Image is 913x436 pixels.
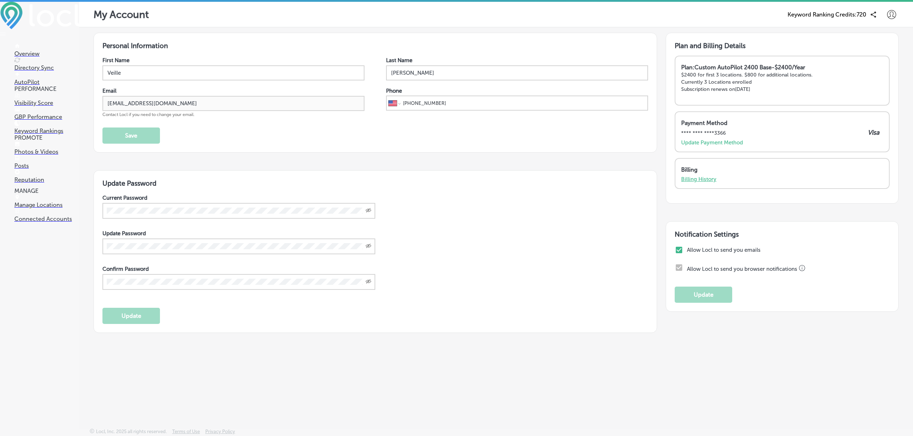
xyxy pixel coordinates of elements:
span: Contact Locl if you need to change your email. [102,112,194,117]
strong: Plan: Custom AutoPilot 2400 Base - $2400/Year [681,64,805,71]
a: Manage Locations [14,195,79,208]
h3: Notification Settings [675,230,890,238]
p: Currently 3 Locations enrolled [681,79,883,85]
a: Directory Sync [14,57,79,71]
button: Please check your browser notification settings if you are not able to adjust this field. [799,265,806,272]
p: Connected Accounts [14,215,79,222]
a: Billing History [681,176,716,182]
a: Photos & Videos [14,142,79,155]
p: PERFORMANCE [14,85,79,92]
label: Current Password [102,195,147,201]
input: Enter Last Name [386,65,648,80]
label: Allow Locl to send you browser notifications [687,266,797,272]
label: Email [102,88,116,94]
p: Billing [681,166,880,173]
p: My Account [93,9,149,20]
p: PROMOTE [14,134,79,141]
p: GBP Performance [14,113,79,120]
p: Reputation [14,176,79,183]
span: Toggle password visibility [366,243,371,250]
span: Keyword Ranking Credits: 720 [788,11,866,18]
label: Phone [386,88,402,94]
p: Manage Locations [14,201,79,208]
p: Payment Method [681,120,880,126]
h3: Plan and Billing Details [675,42,890,50]
a: Update Payment Method [681,139,743,146]
a: Reputation [14,170,79,183]
input: Enter First Name [102,65,364,80]
p: Overview [14,50,79,57]
p: Locl, Inc. 2025 all rights reserved. [96,429,167,434]
span: Toggle password visibility [366,279,371,285]
a: Connected Accounts [14,209,79,222]
label: Confirm Password [102,266,149,272]
label: First Name [102,57,129,64]
a: Overview [14,43,79,57]
p: Posts [14,162,79,169]
button: Save [102,127,160,144]
h3: Update Password [102,179,648,187]
p: Subscription renews on [DATE] [681,86,883,92]
h3: Personal Information [102,42,648,50]
input: Enter Email [102,96,364,111]
p: Directory Sync [14,64,79,71]
a: Keyword Rankings [14,121,79,134]
p: AutoPilot [14,79,79,85]
label: Last Name [386,57,412,64]
label: Update Password [102,230,146,237]
a: AutoPilot [14,72,79,85]
label: Allow Locl to send you emails [687,247,888,253]
a: Visibility Score [14,93,79,106]
span: Toggle password visibility [366,208,371,214]
input: Phone number [402,96,646,110]
p: Visa [868,129,880,136]
p: MANAGE [14,187,79,194]
p: Visibility Score [14,99,79,106]
p: $2400 for first 3 locations. $800 for additional locations. [681,72,883,78]
p: Keyword Rankings [14,127,79,134]
a: Posts [14,156,79,169]
button: Update [675,287,732,303]
p: Photos & Videos [14,148,79,155]
button: Update [102,308,160,324]
a: GBP Performance [14,107,79,120]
